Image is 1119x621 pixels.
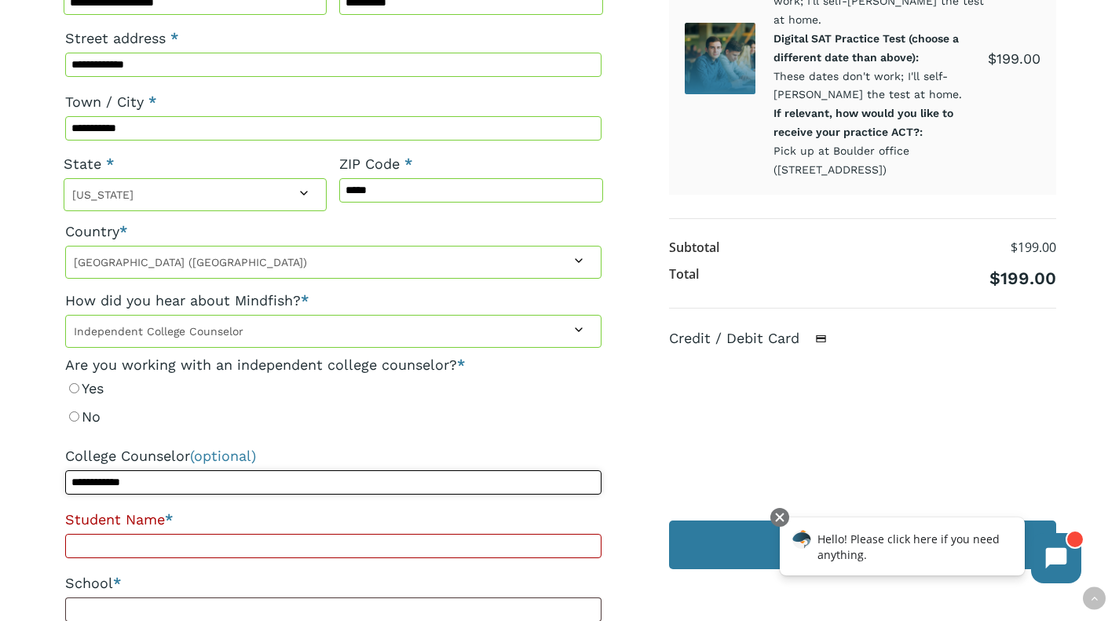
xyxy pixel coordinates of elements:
input: Yes [69,383,79,393]
th: Subtotal [669,235,719,261]
label: Credit / Debit Card [669,330,843,346]
bdi: 199.00 [989,268,1056,288]
span: $ [1011,239,1018,256]
abbr: required [404,155,412,172]
p: These dates don't work; I'll self-[PERSON_NAME] the test at home. [773,30,988,104]
img: ACT SAT Pactice Test 1 [685,23,756,94]
legend: Are you working with an independent college counselor? [65,356,465,374]
span: State [64,178,327,211]
abbr: required [170,30,178,46]
abbr: required [148,93,156,110]
span: $ [988,50,996,67]
bdi: 199.00 [1011,239,1056,256]
label: Student Name [65,506,602,534]
span: Independent College Counselor [66,320,601,343]
iframe: Chatbot [763,505,1097,599]
th: Total [669,261,699,292]
label: Country [65,217,602,246]
label: College Counselor [65,442,602,470]
span: Country [65,246,602,279]
label: No [65,403,602,431]
label: State [64,150,327,178]
label: How did you hear about Mindfish? [65,287,602,315]
dt: Digital SAT Practice Test (choose a different date than above): [773,30,985,68]
label: Yes [65,374,602,403]
bdi: 199.00 [988,50,1040,67]
label: Street address [65,24,602,53]
button: Place order [669,521,1056,569]
label: Town / City [65,88,602,116]
input: No [69,411,79,422]
span: Colorado [64,183,326,206]
label: ZIP Code [339,150,602,178]
span: (optional) [190,447,256,464]
img: Credit / Debit Card [806,330,836,349]
span: United States (US) [66,250,601,274]
span: Independent College Counselor [65,315,602,348]
iframe: Secure payment input frame [680,363,1039,495]
span: $ [989,268,1000,288]
abbr: required [457,356,465,373]
dt: If relevant, how would you like to receive your practice ACT?: [773,104,985,142]
abbr: required [106,155,114,172]
label: School [65,569,602,597]
p: Pick up at Boulder office ([STREET_ADDRESS]) [773,104,988,179]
